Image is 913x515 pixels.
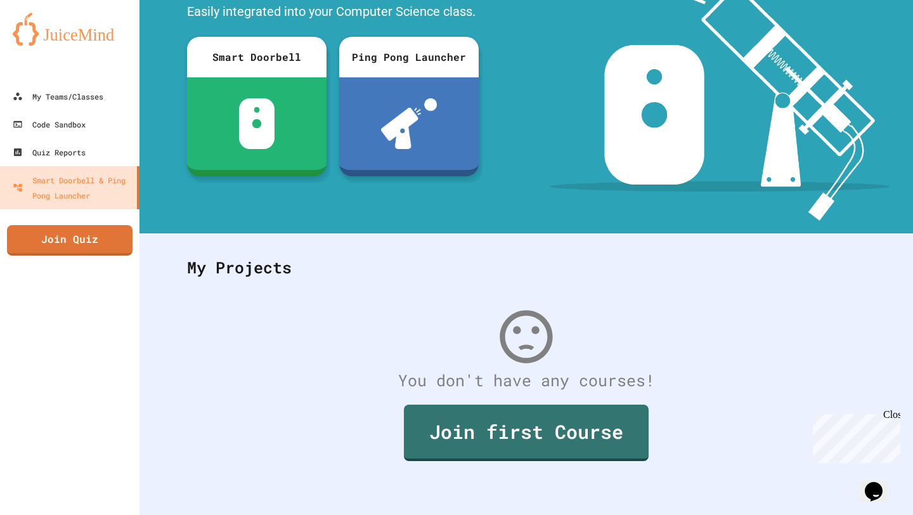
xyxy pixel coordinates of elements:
[808,409,900,463] iframe: chat widget
[174,368,878,393] div: You don't have any courses!
[860,464,900,502] iframe: chat widget
[7,225,133,256] a: Join Quiz
[339,37,479,77] div: Ping Pong Launcher
[13,173,132,203] div: Smart Doorbell & Ping Pong Launcher
[13,13,127,46] img: logo-orange.svg
[404,405,649,461] a: Join first Course
[381,98,437,149] img: ppl-with-ball.png
[13,145,86,160] div: Quiz Reports
[5,5,87,81] div: Chat with us now!Close
[174,243,878,292] div: My Projects
[13,89,103,104] div: My Teams/Classes
[13,117,86,132] div: Code Sandbox
[187,37,327,77] div: Smart Doorbell
[239,98,275,149] img: sdb-white.svg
